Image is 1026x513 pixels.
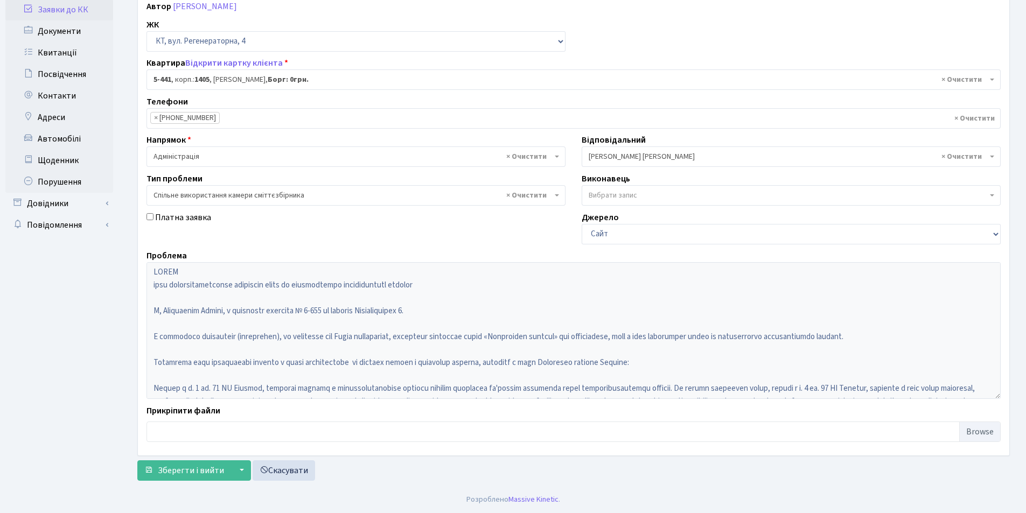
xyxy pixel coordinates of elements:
label: Тип проблеми [146,172,203,185]
button: Зберегти і вийти [137,460,231,481]
a: Massive Kinetic [508,494,559,505]
span: Зберегти і вийти [158,465,224,476]
span: <b>5-441</b>, корп.: <b>1405</b>, Саримсаков Андрій Рамазанович, <b>Борг: 0грн.</b> [153,74,987,85]
label: Телефони [146,95,188,108]
span: Видалити всі елементи [506,190,547,201]
label: Платна заявка [155,211,211,224]
a: Порушення [5,171,113,193]
span: Колесніков В. [582,146,1001,167]
a: Контакти [5,85,113,107]
label: Прикріпити файли [146,404,220,417]
b: 5-441 [153,74,171,85]
span: Видалити всі елементи [506,151,547,162]
label: Відповідальний [582,133,646,146]
span: Вибрати запис [589,190,637,201]
a: Посвідчення [5,64,113,85]
span: Видалити всі елементи [941,74,982,85]
span: Видалити всі елементи [954,113,995,124]
b: Борг: 0грн. [268,74,309,85]
textarea: LOREM ipsu dolorsitametconse adipiscin elits do eiusmodtempo incididuntutl etdolor M, Aliquaenim ... [146,262,1001,399]
a: Документи [5,20,113,42]
li: (066) 363-57-84 [150,112,220,124]
span: × [154,113,158,123]
span: Спільне використання камери сміттєзбірника [153,190,552,201]
a: Автомобілі [5,128,113,150]
b: 1405 [194,74,210,85]
a: Довідники [5,193,113,214]
span: Адміністрація [153,151,552,162]
a: Адреси [5,107,113,128]
a: Повідомлення [5,214,113,236]
a: Скасувати [253,460,315,481]
span: Спільне використання камери сміттєзбірника [146,185,566,206]
label: Проблема [146,249,187,262]
span: Адміністрація [146,146,566,167]
a: Квитанції [5,42,113,64]
label: Джерело [582,211,619,224]
a: Відкрити картку клієнта [185,57,283,69]
span: <b>5-441</b>, корп.: <b>1405</b>, Саримсаков Андрій Рамазанович, <b>Борг: 0грн.</b> [146,69,1001,90]
label: ЖК [146,18,159,31]
div: Розроблено . [466,494,560,505]
span: Видалити всі елементи [941,151,982,162]
label: Виконавець [582,172,630,185]
span: Колесніков В. [589,151,987,162]
a: Щоденник [5,150,113,171]
label: Квартира [146,57,288,69]
label: Напрямок [146,133,191,146]
a: [PERSON_NAME] [173,1,237,12]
